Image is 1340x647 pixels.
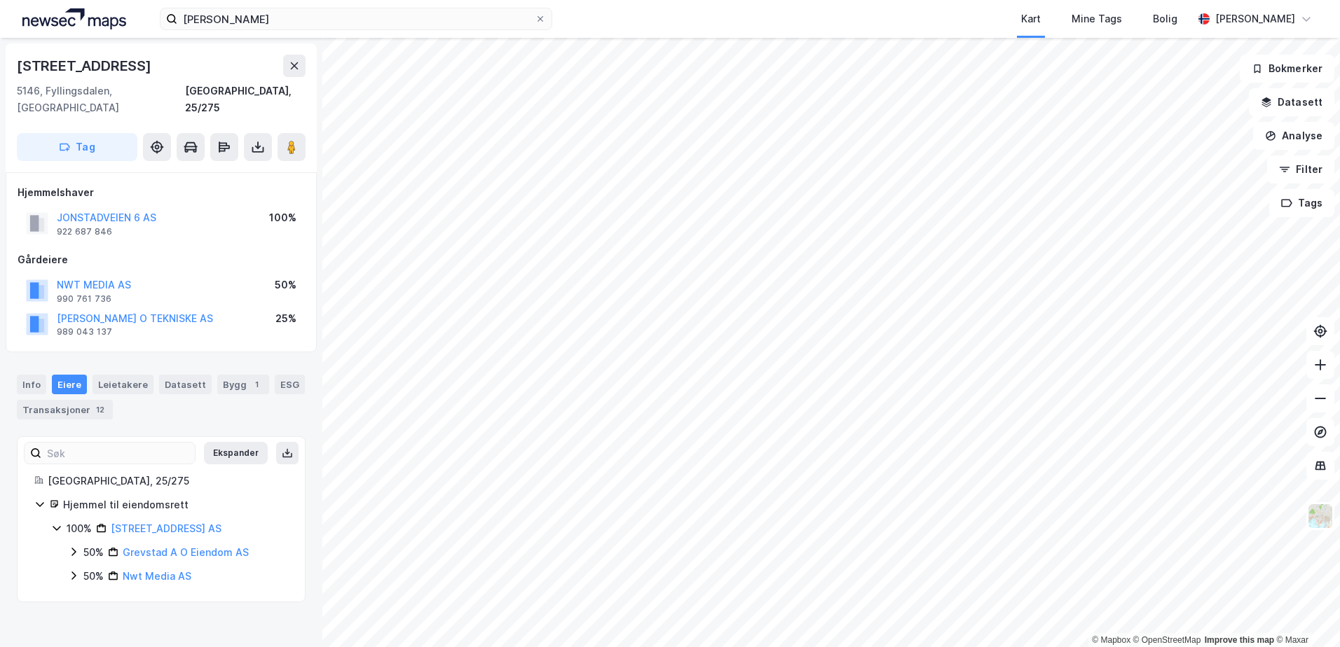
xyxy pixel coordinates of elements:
button: Analyse [1253,122,1334,150]
div: Kart [1021,11,1041,27]
button: Filter [1267,155,1334,183]
div: Eiere [52,375,87,394]
iframe: Chat Widget [1270,580,1340,647]
input: Søk på adresse, matrikkel, gårdeiere, leietakere eller personer [177,8,535,29]
div: Leietakere [93,375,153,394]
div: [GEOGRAPHIC_DATA], 25/275 [185,83,306,116]
div: Bolig [1153,11,1177,27]
img: logo.a4113a55bc3d86da70a041830d287a7e.svg [22,8,126,29]
div: [STREET_ADDRESS] [17,55,154,77]
div: 5146, Fyllingsdalen, [GEOGRAPHIC_DATA] [17,83,185,116]
button: Ekspander [204,442,268,464]
div: 50% [275,277,296,293]
div: Datasett [159,375,212,394]
div: Mine Tags [1072,11,1122,27]
div: Hjemmel til eiendomsrett [63,496,288,513]
div: Kontrollprogram for chat [1270,580,1340,647]
div: ESG [275,375,305,394]
a: Grevstad A O Eiendom AS [123,546,249,558]
div: 922 687 846 [57,226,112,237]
div: 50% [83,568,104,585]
div: [GEOGRAPHIC_DATA], 25/275 [48,473,288,489]
div: Info [17,375,46,394]
a: Improve this map [1205,635,1274,645]
button: Bokmerker [1240,55,1334,83]
div: 25% [275,310,296,327]
div: 12 [93,403,107,417]
a: OpenStreetMap [1133,635,1201,645]
div: Transaksjoner [17,400,113,419]
button: Datasett [1249,88,1334,116]
div: 100% [67,520,92,537]
div: Hjemmelshaver [18,184,305,201]
div: 100% [269,209,296,226]
a: Nwt Media AS [123,570,191,582]
div: 50% [83,544,104,561]
button: Tag [17,133,137,161]
input: Søk [41,443,195,464]
div: Bygg [217,375,269,394]
img: Z [1307,503,1334,529]
a: Mapbox [1092,635,1130,645]
button: Tags [1269,189,1334,217]
div: 989 043 137 [57,326,112,338]
div: Gårdeiere [18,251,305,268]
div: 990 761 736 [57,293,111,305]
a: [STREET_ADDRESS] AS [111,522,221,534]
div: 1 [249,377,264,391]
div: [PERSON_NAME] [1215,11,1295,27]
